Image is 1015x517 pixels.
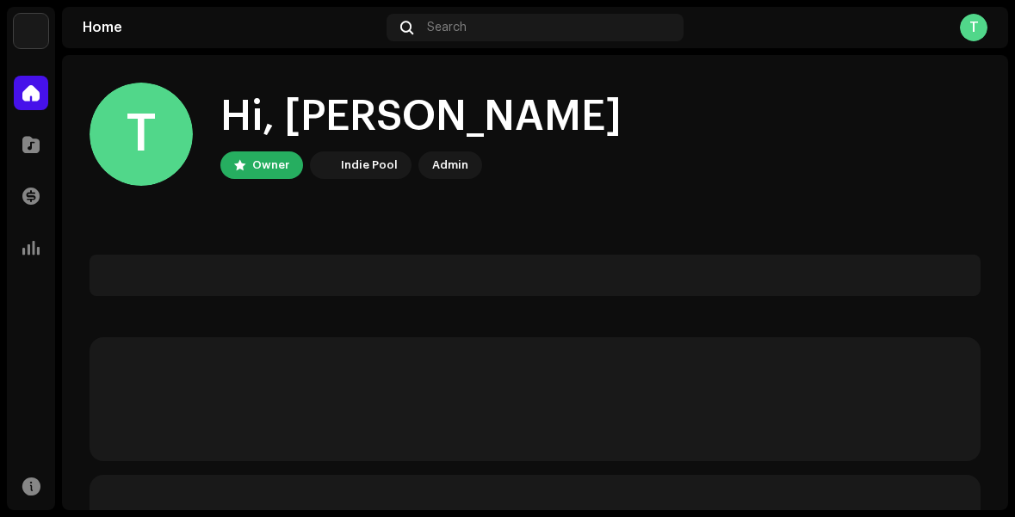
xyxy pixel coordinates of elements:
span: Search [427,21,467,34]
div: Home [83,21,380,34]
div: Owner [252,155,289,175]
img: 190830b2-3b53-4b0d-992c-d3620458de1d [14,14,48,48]
div: T [960,14,987,41]
img: 190830b2-3b53-4b0d-992c-d3620458de1d [313,155,334,175]
div: Hi, [PERSON_NAME] [220,89,622,145]
div: Admin [432,155,468,175]
div: Indie Pool [341,155,398,175]
div: T [90,83,193,186]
